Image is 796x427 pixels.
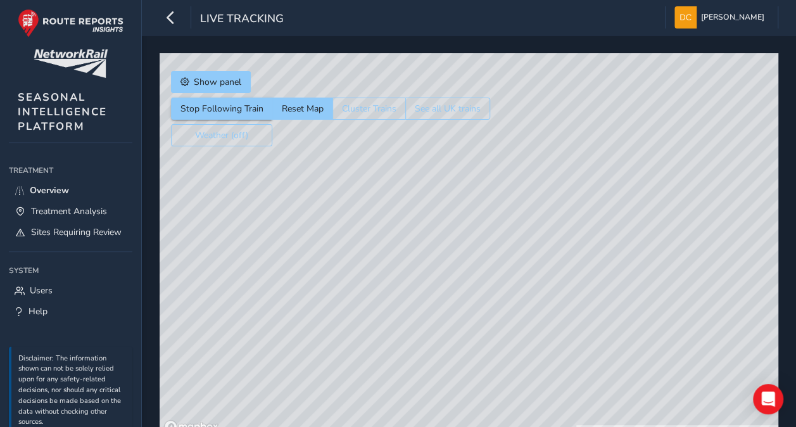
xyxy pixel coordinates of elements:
a: Users [9,280,132,301]
button: See all UK trains [405,98,490,120]
button: Reset Map [272,98,332,120]
img: diamond-layout [674,6,697,29]
button: Weather (off) [171,124,272,146]
a: Overview [9,180,132,201]
span: Live Tracking [200,11,284,29]
a: Treatment Analysis [9,201,132,222]
div: System [9,261,132,280]
img: rr logo [18,9,123,37]
img: customer logo [34,49,108,78]
span: Sites Requiring Review [31,226,122,238]
span: Help [28,305,47,317]
span: Overview [30,184,69,196]
span: Treatment Analysis [31,205,107,217]
span: SEASONAL INTELLIGENCE PLATFORM [18,90,107,134]
span: Users [30,284,53,296]
div: Open Intercom Messenger [753,384,783,414]
button: Cluster Trains [332,98,405,120]
button: [PERSON_NAME] [674,6,769,29]
a: Help [9,301,132,322]
button: Stop Following Train [171,98,272,120]
span: [PERSON_NAME] [701,6,764,29]
button: Show panel [171,71,251,93]
div: Treatment [9,161,132,180]
span: Show panel [194,76,241,88]
a: Sites Requiring Review [9,222,132,243]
